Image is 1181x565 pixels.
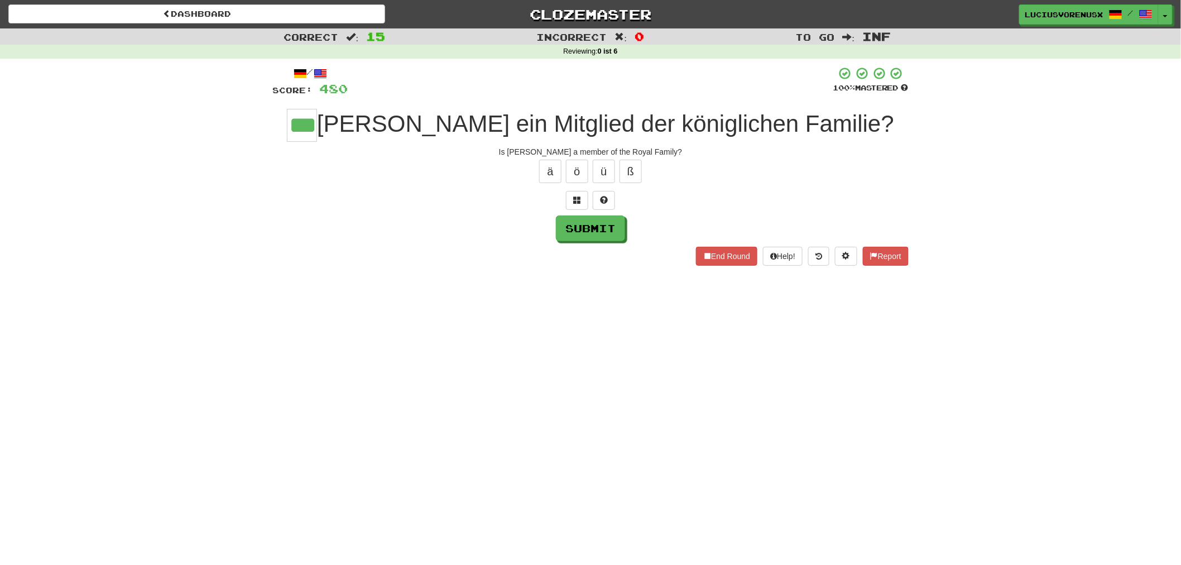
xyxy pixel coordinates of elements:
button: ö [566,160,588,183]
span: 100 % [833,83,855,92]
span: To go [796,31,835,42]
span: [PERSON_NAME] ein Mitglied der königlichen Familie? [317,111,894,137]
button: Help! [763,247,803,266]
div: / [272,66,348,80]
button: Submit [556,216,625,241]
span: Incorrect [537,31,607,42]
strong: 0 ist 6 [598,47,618,55]
button: End Round [696,247,757,266]
a: LuciusVorenusX / [1019,4,1159,25]
span: 480 [319,82,348,95]
span: : [615,32,627,42]
span: Correct [284,31,339,42]
span: LuciusVorenusX [1025,9,1103,20]
button: ä [539,160,561,183]
button: ü [593,160,615,183]
button: Round history (alt+y) [808,247,829,266]
button: ß [620,160,642,183]
span: : [843,32,855,42]
button: Single letter hint - you only get 1 per sentence and score half the points! alt+h [593,191,615,210]
a: Dashboard [8,4,385,23]
span: Inf [862,30,891,43]
div: Mastered [833,83,909,93]
a: Clozemaster [402,4,779,24]
span: 0 [635,30,644,43]
span: : [347,32,359,42]
button: Report [863,247,909,266]
div: Is [PERSON_NAME] a member of the Royal Family? [272,146,909,157]
span: 15 [366,30,385,43]
span: / [1128,9,1134,17]
button: Switch sentence to multiple choice alt+p [566,191,588,210]
span: Score: [272,85,313,95]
